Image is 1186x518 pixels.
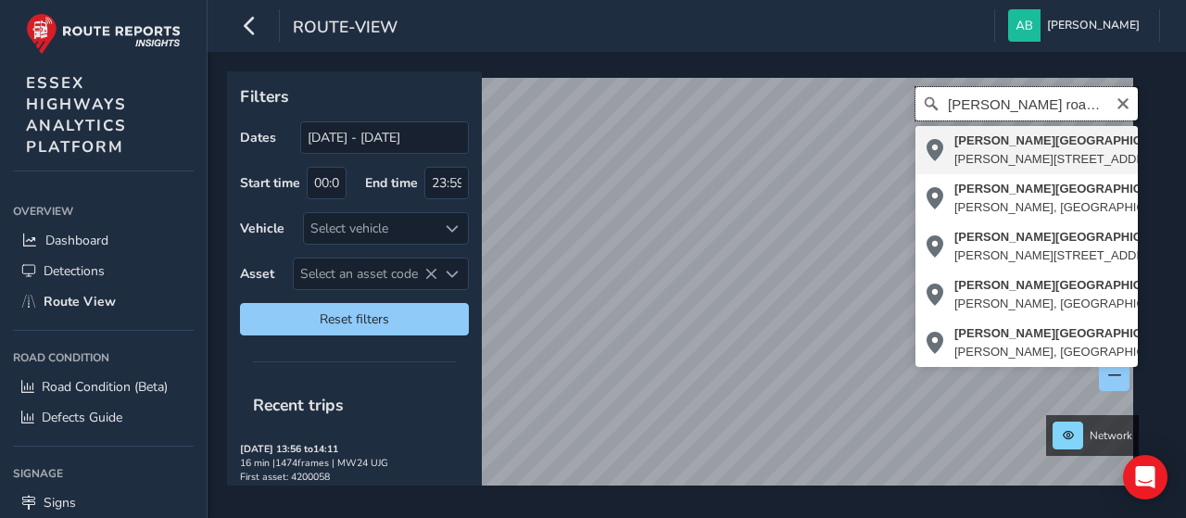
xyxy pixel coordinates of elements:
[44,494,76,512] span: Signs
[1116,94,1130,111] button: Clear
[13,487,194,518] a: Signs
[1008,9,1146,42] button: [PERSON_NAME]
[365,174,418,192] label: End time
[26,13,181,55] img: rr logo
[437,259,468,289] div: Select an asset code
[240,84,469,108] p: Filters
[240,470,330,484] span: First asset: 4200058
[240,129,276,146] label: Dates
[13,256,194,286] a: Detections
[1123,455,1167,499] div: Open Intercom Messenger
[13,197,194,225] div: Overview
[304,213,437,244] div: Select vehicle
[44,262,105,280] span: Detections
[293,16,397,42] span: route-view
[42,378,168,396] span: Road Condition (Beta)
[45,232,108,249] span: Dashboard
[240,442,338,456] strong: [DATE] 13:56 to 14:11
[240,381,357,429] span: Recent trips
[254,310,455,328] span: Reset filters
[44,293,116,310] span: Route View
[13,286,194,317] a: Route View
[240,174,300,192] label: Start time
[1008,9,1041,42] img: diamond-layout
[1047,9,1140,42] span: [PERSON_NAME]
[13,402,194,433] a: Defects Guide
[240,456,469,470] div: 16 min | 1474 frames | MW24 UJG
[915,87,1138,120] input: Search
[240,220,284,237] label: Vehicle
[13,460,194,487] div: Signage
[233,78,1133,507] canvas: Map
[954,150,1184,169] div: [PERSON_NAME][STREET_ADDRESS]
[1090,428,1132,443] span: Network
[26,72,127,158] span: ESSEX HIGHWAYS ANALYTICS PLATFORM
[294,259,437,289] span: Select an asset code
[42,409,122,426] span: Defects Guide
[13,225,194,256] a: Dashboard
[13,344,194,372] div: Road Condition
[240,303,469,335] button: Reset filters
[240,265,274,283] label: Asset
[954,132,1184,150] div: [PERSON_NAME][GEOGRAPHIC_DATA]
[13,372,194,402] a: Road Condition (Beta)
